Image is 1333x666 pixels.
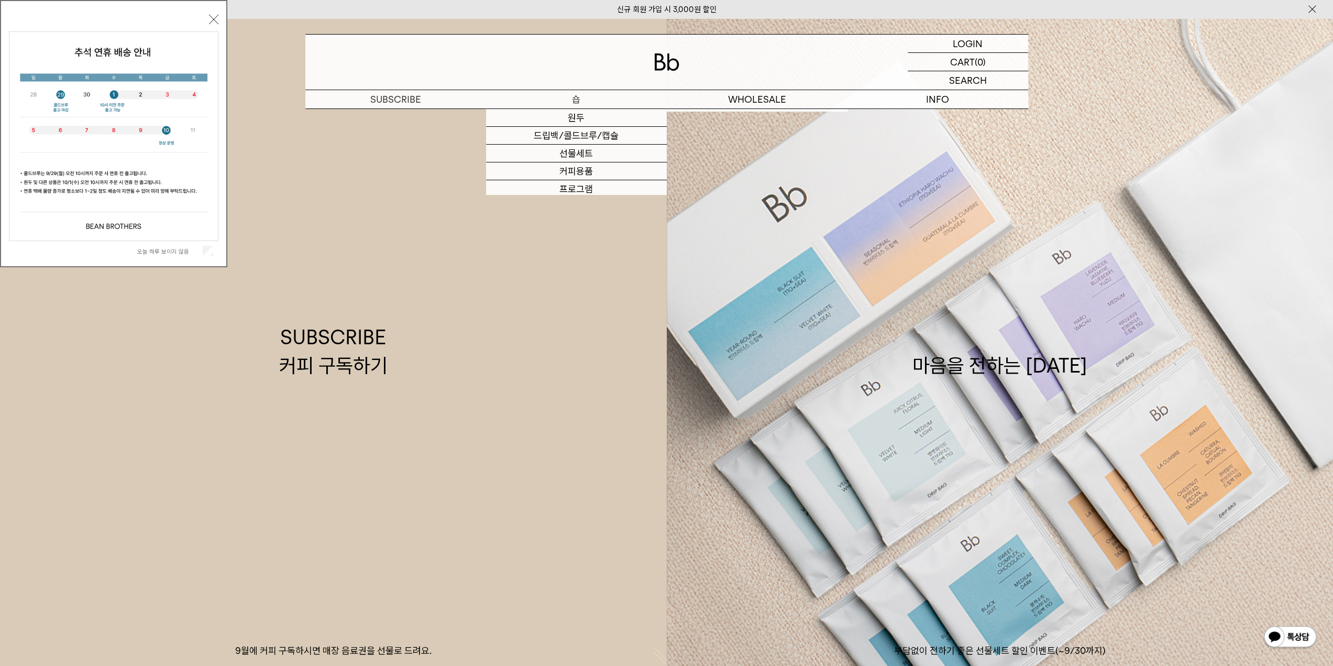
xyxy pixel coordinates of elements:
a: CART (0) [908,53,1028,71]
a: 드립백/콜드브루/캡슐 [486,127,667,145]
p: SEARCH [949,71,987,90]
p: LOGIN [953,35,983,52]
img: 로고 [654,53,679,71]
p: INFO [847,90,1028,108]
img: 5e4d662c6b1424087153c0055ceb1a13_140731.jpg [9,32,218,241]
a: LOGIN [908,35,1028,53]
a: 도매 서비스 [667,109,847,127]
a: SUBSCRIBE [305,90,486,108]
a: 커피용품 [486,162,667,180]
a: 선물세트 [486,145,667,162]
div: 마음을 전하는 [DATE] [912,323,1087,379]
button: 닫기 [209,15,218,24]
p: WHOLESALE [667,90,847,108]
img: 카카오톡 채널 1:1 채팅 버튼 [1263,625,1317,650]
a: 숍 [486,90,667,108]
a: 신규 회원 가입 시 3,000원 할인 [617,5,717,14]
p: (0) [975,53,986,71]
a: 원두 [486,109,667,127]
a: 프로그램 [486,180,667,198]
label: 오늘 하루 보이지 않음 [137,248,201,255]
p: CART [950,53,975,71]
div: SUBSCRIBE 커피 구독하기 [279,323,388,379]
